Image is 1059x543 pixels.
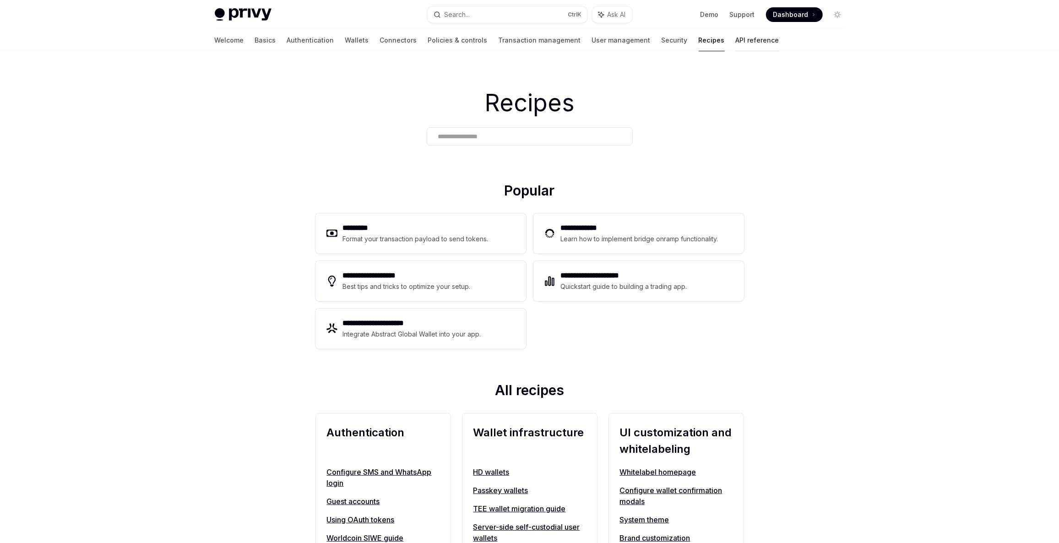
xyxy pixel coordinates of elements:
[473,467,586,478] a: HD wallets
[592,6,632,23] button: Ask AI
[473,503,586,514] a: TEE wallet migration guide
[287,29,334,51] a: Authentication
[380,29,417,51] a: Connectors
[343,281,472,292] div: Best tips and tricks to optimize your setup.
[561,281,688,292] div: Quickstart guide to building a trading app.
[428,29,488,51] a: Policies & controls
[561,233,721,244] div: Learn how to implement bridge onramp functionality.
[620,485,733,507] a: Configure wallet confirmation modals
[701,10,719,19] a: Demo
[215,29,244,51] a: Welcome
[608,10,626,19] span: Ask AI
[255,29,276,51] a: Basics
[327,424,440,457] h2: Authentication
[345,29,369,51] a: Wallets
[215,8,272,21] img: light logo
[473,424,586,457] h2: Wallet infrastructure
[620,424,733,457] h2: UI customization and whitelabeling
[327,467,440,489] a: Configure SMS and WhatsApp login
[343,329,482,340] div: Integrate Abstract Global Wallet into your app.
[315,213,526,254] a: **** ****Format your transaction payload to send tokens.
[766,7,823,22] a: Dashboard
[533,213,744,254] a: **** **** ***Learn how to implement bridge onramp functionality.
[473,485,586,496] a: Passkey wallets
[730,10,755,19] a: Support
[499,29,581,51] a: Transaction management
[427,6,587,23] button: Search...CtrlK
[662,29,688,51] a: Security
[699,29,725,51] a: Recipes
[620,467,733,478] a: Whitelabel homepage
[315,182,744,202] h2: Popular
[568,11,582,18] span: Ctrl K
[445,9,470,20] div: Search...
[327,514,440,525] a: Using OAuth tokens
[736,29,779,51] a: API reference
[315,382,744,402] h2: All recipes
[620,514,733,525] a: System theme
[327,496,440,507] a: Guest accounts
[830,7,845,22] button: Toggle dark mode
[592,29,651,51] a: User management
[343,233,489,244] div: Format your transaction payload to send tokens.
[773,10,809,19] span: Dashboard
